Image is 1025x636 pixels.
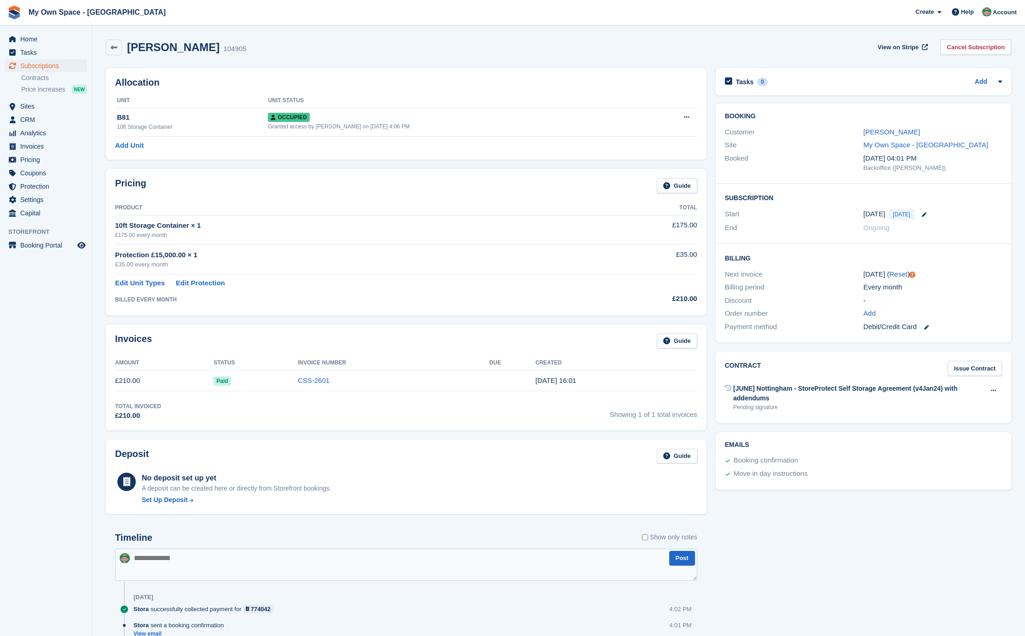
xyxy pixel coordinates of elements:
div: Every month [863,282,1002,293]
div: Billing period [725,282,863,293]
div: - [863,295,1002,306]
a: Guide [657,334,697,349]
div: NEW [72,85,87,94]
span: Coupons [20,167,75,179]
th: Invoice Number [298,356,489,370]
span: Showing 1 of 1 total invoices [610,402,697,421]
span: Account [993,8,1017,17]
a: Guide [657,178,697,193]
div: Pending signature [733,403,985,411]
span: Occupied [268,113,309,122]
div: [DATE] [133,594,153,601]
div: Start [725,209,863,220]
img: Millie Webb [120,553,130,563]
a: menu [5,46,87,59]
div: 0 [757,78,768,86]
div: Tooltip anchor [908,271,916,279]
a: menu [5,207,87,220]
th: Due [489,356,535,370]
a: Issue Contract [948,361,1002,376]
h2: Billing [725,253,1002,262]
a: View on Stripe [874,40,930,55]
span: CRM [20,113,75,126]
div: 10ft Storage Container × 1 [115,220,590,231]
a: Price increases NEW [21,84,87,94]
div: Booking confirmation [734,455,798,466]
div: 4:01 PM [669,621,691,630]
a: Add [975,77,987,87]
div: Protection £15,000.00 × 1 [115,250,590,260]
h2: Booking [725,113,1002,120]
h2: Subscription [725,193,1002,202]
a: menu [5,167,87,179]
h2: Tasks [736,78,754,86]
div: 104905 [223,44,246,54]
span: Analytics [20,127,75,139]
img: Millie Webb [982,7,991,17]
div: Total Invoiced [115,402,161,411]
label: Show only notes [642,532,697,542]
div: B81 [117,112,268,123]
div: successfully collected payment for [133,605,278,613]
span: Subscriptions [20,59,75,72]
span: Booking Portal [20,239,75,252]
div: [DATE] 04:01 PM [863,153,1002,164]
h2: Contract [725,361,761,376]
span: Capital [20,207,75,220]
span: [DATE] [889,209,915,220]
h2: Allocation [115,77,697,88]
div: 774042 [251,605,271,613]
h2: Timeline [115,532,152,543]
div: £175.00 every month [115,231,590,239]
span: Tasks [20,46,75,59]
button: Post [669,551,695,566]
h2: [PERSON_NAME] [127,41,220,53]
th: Product [115,201,590,215]
th: Amount [115,356,214,370]
div: Debit/Credit Card [863,322,1002,332]
h2: Pricing [115,178,146,193]
a: menu [5,153,87,166]
div: [DATE] ( ) [863,269,1002,280]
th: Status [214,356,298,370]
div: £210.00 [115,411,161,421]
div: Booked [725,153,863,173]
a: My Own Space - [GEOGRAPHIC_DATA] [863,141,988,149]
span: Price increases [21,85,65,94]
time: 2025-08-31 00:00:00 UTC [863,209,885,220]
span: Ongoing [863,224,890,231]
span: Help [961,7,974,17]
span: Sites [20,100,75,113]
th: Created [535,356,697,370]
div: No deposit set up yet [142,473,331,484]
a: Edit Protection [176,278,225,289]
a: menu [5,100,87,113]
a: menu [5,193,87,206]
time: 2025-08-31 15:01:06 UTC [535,376,576,384]
td: £210.00 [115,370,214,391]
input: Show only notes [642,532,648,542]
a: Set Up Deposit [142,495,331,505]
td: £175.00 [590,215,697,244]
span: Create [915,7,934,17]
div: 10ft Storage Container [117,123,268,131]
a: CSS-2601 [298,376,330,384]
a: menu [5,127,87,139]
div: £210.00 [590,294,697,304]
div: Move in day instructions [734,468,808,480]
div: Discount [725,295,863,306]
div: Customer [725,127,863,138]
a: Preview store [76,240,87,251]
a: menu [5,33,87,46]
div: £35.00 every month [115,260,590,269]
span: Settings [20,193,75,206]
a: menu [5,239,87,252]
div: Order number [725,308,863,319]
a: Add [863,308,876,319]
span: Home [20,33,75,46]
a: My Own Space - [GEOGRAPHIC_DATA] [25,5,169,20]
div: Backoffice ([PERSON_NAME]) [863,163,1002,173]
div: Site [725,140,863,150]
a: Add Unit [115,140,144,151]
div: [JUNE] Nottingham - StoreProtect Self Storage Agreement (v4Jan24) with addendums [733,384,985,403]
